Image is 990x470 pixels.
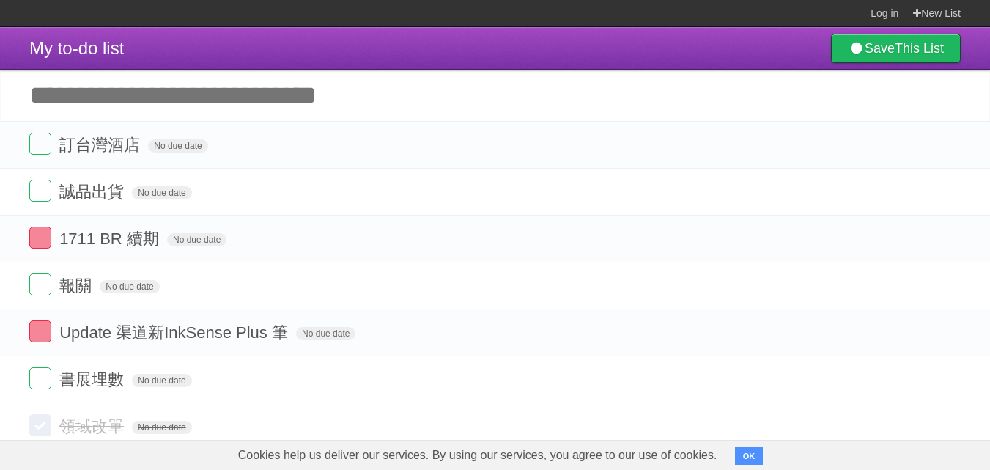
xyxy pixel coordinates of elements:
b: This List [895,41,944,56]
span: No due date [132,374,191,387]
span: My to-do list [29,38,124,58]
span: Cookies help us deliver our services. By using our services, you agree to our use of cookies. [224,441,732,470]
span: No due date [296,327,355,340]
span: 書展埋數 [59,370,128,389]
label: Done [29,133,51,155]
span: No due date [132,186,191,199]
a: SaveThis List [831,34,961,63]
button: OK [735,447,764,465]
span: 1711 BR 續期 [59,230,163,248]
span: 訂台灣酒店 [59,136,144,154]
label: Done [29,273,51,295]
label: Done [29,367,51,389]
span: Update 渠道新InkSense Plus 筆 [59,323,292,342]
span: No due date [167,233,226,246]
span: No due date [148,139,207,153]
span: 領域改單 [59,417,128,436]
span: 誠品出貨 [59,183,128,201]
label: Done [29,320,51,342]
span: No due date [132,421,191,434]
span: 報關 [59,276,95,295]
label: Done [29,414,51,436]
label: Done [29,180,51,202]
label: Done [29,227,51,249]
span: No due date [100,280,159,293]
